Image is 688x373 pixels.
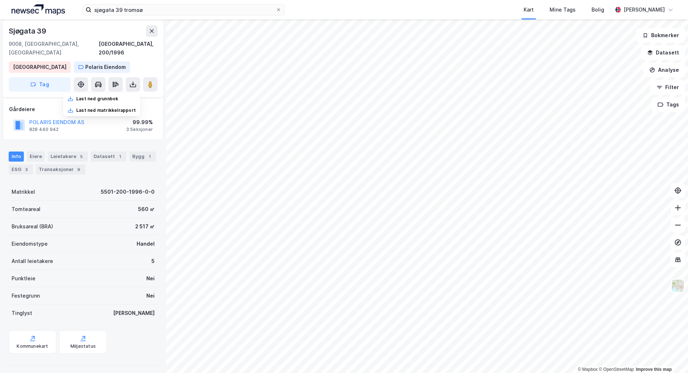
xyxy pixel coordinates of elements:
div: Last ned matrikkelrapport [76,107,136,113]
div: Handel [137,240,155,248]
a: Mapbox [578,367,598,372]
div: Datasett [91,152,126,162]
div: Gårdeiere [9,105,157,114]
div: Festegrunn [12,291,40,300]
button: Tag [9,77,71,92]
div: 5 [151,257,155,266]
div: Antall leietakere [12,257,53,266]
div: Nei [146,291,155,300]
div: Leietakere [48,152,88,162]
button: Datasett [641,45,685,60]
div: 1 [116,153,124,160]
div: 5501-200-1996-0-0 [101,188,155,196]
img: logo.a4113a55bc3d86da70a041830d287a7e.svg [12,4,65,15]
div: Transaksjoner [36,164,85,175]
button: Filter [650,80,685,95]
div: Sjøgata 39 [9,25,48,37]
iframe: Chat Widget [652,338,688,373]
div: Eiendomstype [12,240,48,248]
div: Eiere [27,152,45,162]
div: 560 ㎡ [138,205,155,214]
div: Kontrollprogram for chat [652,338,688,373]
div: [PERSON_NAME] [624,5,665,14]
img: Z [671,279,685,293]
div: Bolig [592,5,604,14]
div: [PERSON_NAME] [113,309,155,317]
div: Tomteareal [12,205,40,214]
div: Bygg [129,152,156,162]
div: Kommunekart [17,343,48,349]
div: 9 [75,166,82,173]
div: Nei [146,274,155,283]
div: [GEOGRAPHIC_DATA] [13,63,66,71]
div: Miljøstatus [70,343,96,349]
a: Improve this map [636,367,672,372]
div: Bruksareal (BRA) [12,222,53,231]
div: 2 517 ㎡ [135,222,155,231]
button: Bokmerker [636,28,685,43]
div: Matrikkel [12,188,35,196]
div: ESG [9,164,33,175]
div: [GEOGRAPHIC_DATA], 200/1996 [99,40,158,57]
input: Søk på adresse, matrikkel, gårdeiere, leietakere eller personer [91,4,276,15]
div: 3 Seksjoner [126,127,153,132]
div: Tinglyst [12,309,32,317]
div: Punktleie [12,274,35,283]
div: Polaris Eiendom [85,63,126,71]
div: 3 [23,166,30,173]
button: Analyse [643,63,685,77]
div: 9008, [GEOGRAPHIC_DATA], [GEOGRAPHIC_DATA] [9,40,99,57]
div: Info [9,152,24,162]
a: OpenStreetMap [599,367,634,372]
div: 5 [78,153,85,160]
div: 828 440 942 [29,127,59,132]
div: 1 [146,153,153,160]
div: Mine Tags [550,5,576,14]
div: Last ned grunnbok [76,96,118,102]
div: 99.99% [126,118,153,127]
button: Tags [652,97,685,112]
div: Kart [524,5,534,14]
